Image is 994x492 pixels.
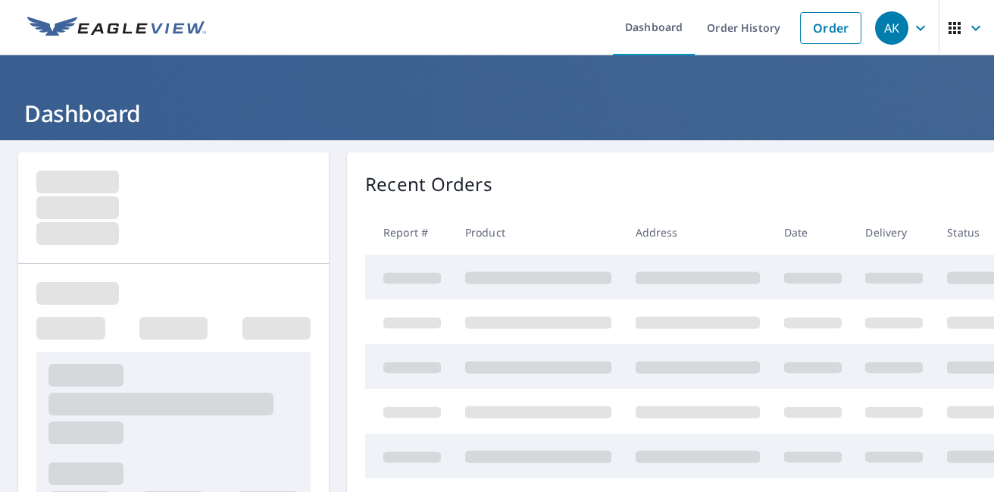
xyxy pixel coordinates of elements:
[875,11,908,45] div: AK
[365,171,492,198] p: Recent Orders
[624,210,772,255] th: Address
[772,210,854,255] th: Date
[800,12,861,44] a: Order
[27,17,206,39] img: EV Logo
[853,210,935,255] th: Delivery
[365,210,453,255] th: Report #
[18,98,976,129] h1: Dashboard
[453,210,624,255] th: Product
